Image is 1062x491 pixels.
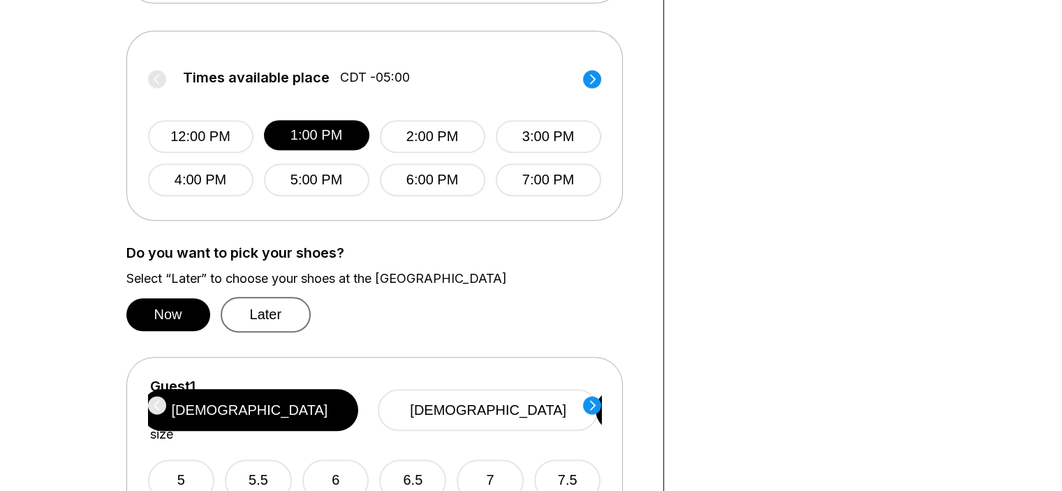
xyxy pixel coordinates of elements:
button: [DEMOGRAPHIC_DATA] [378,389,598,431]
span: Times available place [183,70,330,85]
span: CDT -05:00 [340,70,410,85]
label: Do you want to pick your shoes? [126,245,642,261]
button: 3:00 PM [496,120,601,153]
label: Select “Later” to choose your shoes at the [GEOGRAPHIC_DATA] [126,271,642,286]
button: [DEMOGRAPHIC_DATA] [141,389,359,431]
button: 5:00 PM [264,163,369,196]
button: 6:00 PM [380,163,485,196]
button: 1:00 PM [264,120,369,150]
button: Now [126,298,210,331]
button: 12:00 PM [148,120,253,153]
button: 4:00 PM [148,163,253,196]
button: 2:00 PM [380,120,485,153]
button: Later [221,297,311,332]
button: 7:00 PM [496,163,601,196]
label: Guest 1 [150,379,196,394]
